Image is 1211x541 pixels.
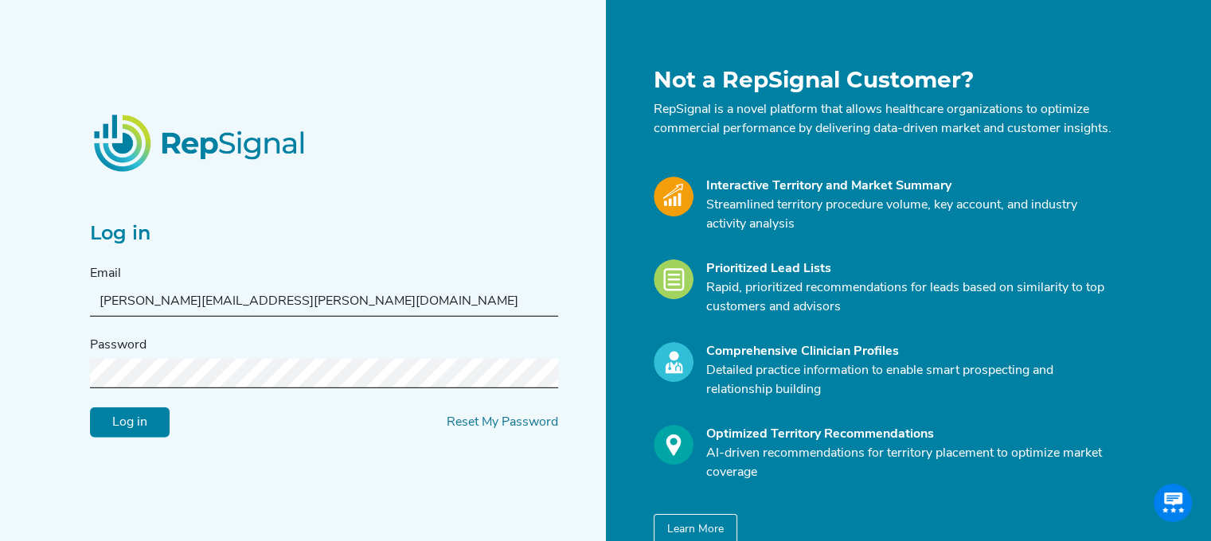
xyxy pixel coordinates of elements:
[74,95,327,190] img: RepSignalLogo.20539ed3.png
[90,222,558,245] h2: Log in
[90,407,170,438] input: Log in
[706,425,1112,444] div: Optimized Territory Recommendations
[706,342,1112,361] div: Comprehensive Clinician Profiles
[706,278,1112,317] p: Rapid, prioritized recommendations for leads based on similarity to top customers and advisors
[447,416,558,429] a: Reset My Password
[706,259,1112,278] div: Prioritized Lead Lists
[654,425,693,465] img: Optimize_Icon.261f85db.svg
[706,361,1112,399] p: Detailed practice information to enable smart prospecting and relationship building
[654,177,693,216] img: Market_Icon.a700a4ad.svg
[706,177,1112,196] div: Interactive Territory and Market Summary
[706,196,1112,234] p: Streamlined territory procedure volume, key account, and industry activity analysis
[654,342,693,382] img: Profile_Icon.739e2aba.svg
[654,100,1112,138] p: RepSignal is a novel platform that allows healthcare organizations to optimize commercial perform...
[90,264,121,283] label: Email
[90,336,146,355] label: Password
[654,67,1112,94] h1: Not a RepSignal Customer?
[654,259,693,299] img: Leads_Icon.28e8c528.svg
[706,444,1112,482] p: AI-driven recommendations for territory placement to optimize market coverage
